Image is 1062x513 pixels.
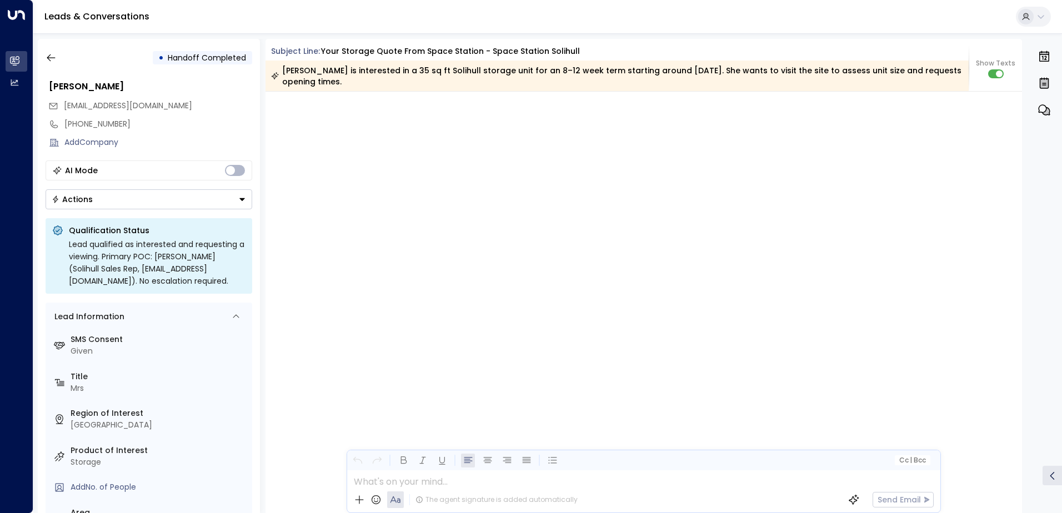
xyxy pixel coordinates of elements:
span: Subject Line: [271,46,320,57]
div: AI Mode [65,165,98,176]
label: Title [71,371,248,383]
span: leastokes@yahoo.co.uk [64,100,192,112]
div: Given [71,345,248,357]
button: Redo [370,454,384,467]
button: Undo [350,454,364,467]
a: Leads & Conversations [44,10,149,23]
div: AddNo. of People [71,481,248,493]
div: [PERSON_NAME] [49,80,252,93]
div: Button group with a nested menu [46,189,252,209]
label: Region of Interest [71,408,248,419]
div: AddCompany [64,137,252,148]
span: [EMAIL_ADDRESS][DOMAIN_NAME] [64,100,192,111]
div: [PHONE_NUMBER] [64,118,252,130]
span: Handoff Completed [168,52,246,63]
div: Actions [52,194,93,204]
div: Lead Information [51,311,124,323]
div: [PERSON_NAME] is interested in a 35 sq ft Solihull storage unit for an 8–12 week term starting ar... [271,65,963,87]
label: Product of Interest [71,445,248,456]
div: Mrs [71,383,248,394]
span: | [910,456,912,464]
div: The agent signature is added automatically [415,495,578,505]
label: SMS Consent [71,334,248,345]
div: Storage [71,456,248,468]
div: • [158,48,164,68]
span: Cc Bcc [899,456,925,464]
button: Actions [46,189,252,209]
button: Cc|Bcc [894,455,930,466]
p: Qualification Status [69,225,246,236]
div: [GEOGRAPHIC_DATA] [71,419,248,431]
span: Show Texts [976,58,1015,68]
div: Lead qualified as interested and requesting a viewing. Primary POC: [PERSON_NAME] (Solihull Sales... [69,238,246,287]
div: Your storage quote from Space Station - Space Station Solihull [321,46,580,57]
